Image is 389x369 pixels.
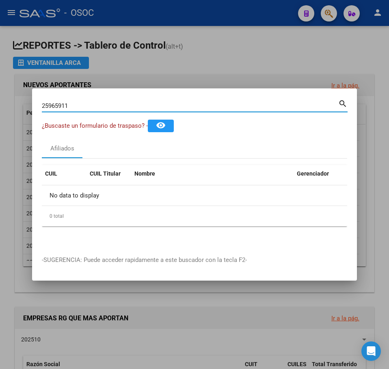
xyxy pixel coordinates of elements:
span: CUIL [45,170,57,177]
datatable-header-cell: Nombre [131,165,294,182]
div: Open Intercom Messenger [361,341,381,361]
datatable-header-cell: CUIL [42,165,86,182]
div: No data to display [42,185,347,206]
datatable-header-cell: Gerenciador [294,165,350,182]
p: -SUGERENCIA: Puede acceder rapidamente a este buscador con la tecla F2- [42,255,347,265]
datatable-header-cell: CUIL Titular [86,165,131,182]
span: ¿Buscaste un formulario de traspaso? - [42,122,148,129]
span: Nombre [134,170,155,177]
span: Gerenciador [297,170,329,177]
div: Afiliados [50,144,74,153]
mat-icon: search [338,98,348,108]
span: CUIL Titular [90,170,121,177]
div: 0 total [42,206,347,226]
mat-icon: remove_red_eye [156,120,166,130]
